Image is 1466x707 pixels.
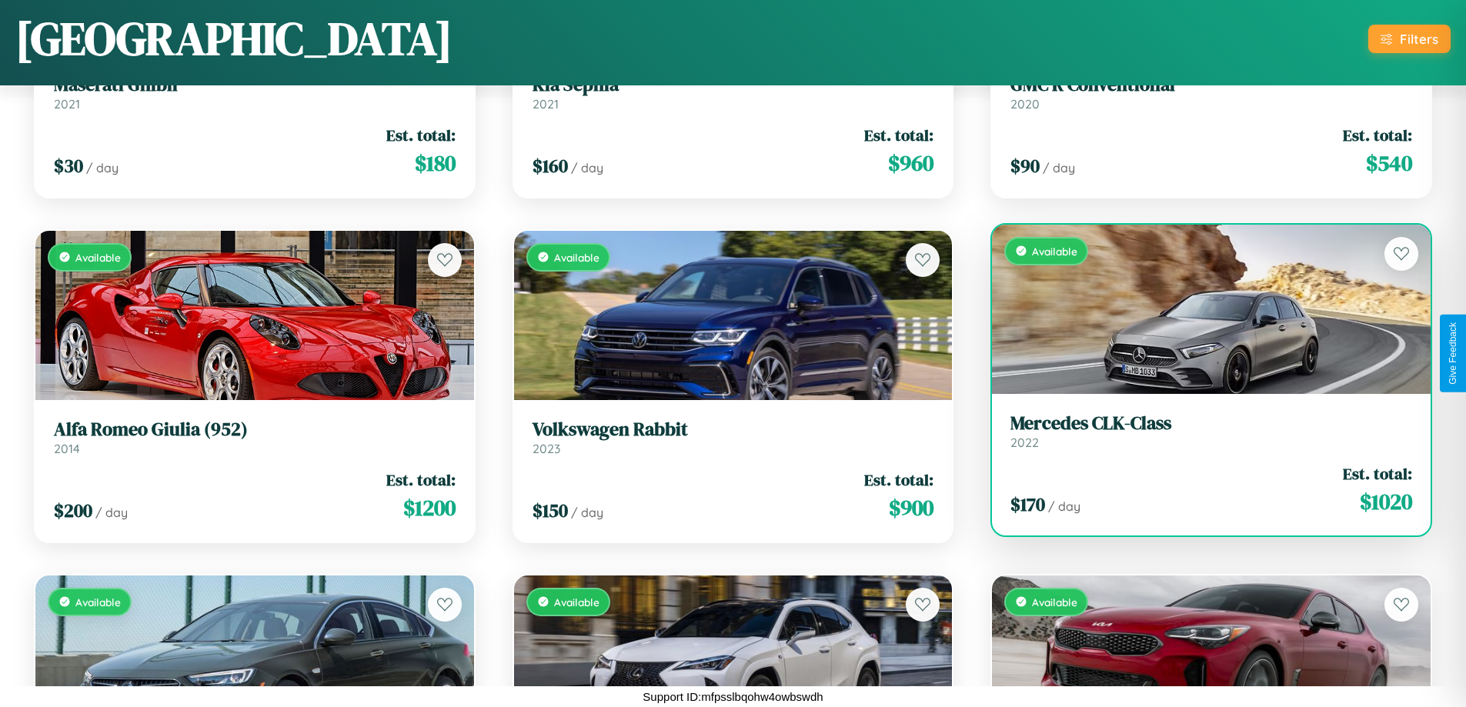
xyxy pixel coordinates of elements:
[403,492,456,523] span: $ 1200
[54,96,80,112] span: 2021
[1343,124,1412,146] span: Est. total:
[54,419,456,441] h3: Alfa Romeo Giulia (952)
[1032,595,1077,609] span: Available
[1010,412,1412,450] a: Mercedes CLK-Class2022
[889,492,933,523] span: $ 900
[1343,462,1412,485] span: Est. total:
[864,124,933,146] span: Est. total:
[1032,245,1077,258] span: Available
[386,469,456,491] span: Est. total:
[571,505,603,520] span: / day
[54,419,456,456] a: Alfa Romeo Giulia (952)2014
[571,160,603,175] span: / day
[54,74,456,112] a: Maserati Ghibli2021
[75,595,121,609] span: Available
[533,96,559,112] span: 2021
[75,251,121,264] span: Available
[1360,486,1412,517] span: $ 1020
[554,251,599,264] span: Available
[1010,412,1412,435] h3: Mercedes CLK-Class
[864,469,933,491] span: Est. total:
[1010,74,1412,96] h3: GMC R Conventional
[533,74,934,112] a: Kia Sephia2021
[533,153,568,178] span: $ 160
[1010,96,1040,112] span: 2020
[643,686,823,707] p: Support ID: mfpsslbqohw4owbswdh
[1043,160,1075,175] span: / day
[54,74,456,96] h3: Maserati Ghibli
[554,595,599,609] span: Available
[95,505,128,520] span: / day
[386,124,456,146] span: Est. total:
[415,148,456,178] span: $ 180
[86,160,119,175] span: / day
[1010,74,1412,112] a: GMC R Conventional2020
[54,441,80,456] span: 2014
[15,7,452,70] h1: [GEOGRAPHIC_DATA]
[533,419,934,456] a: Volkswagen Rabbit2023
[54,153,83,178] span: $ 30
[533,441,560,456] span: 2023
[54,498,92,523] span: $ 200
[1010,153,1040,178] span: $ 90
[888,148,933,178] span: $ 960
[533,74,934,96] h3: Kia Sephia
[533,498,568,523] span: $ 150
[1448,322,1458,385] div: Give Feedback
[1048,499,1080,514] span: / day
[1400,31,1438,47] div: Filters
[1010,435,1039,450] span: 2022
[533,419,934,441] h3: Volkswagen Rabbit
[1010,492,1045,517] span: $ 170
[1368,25,1451,53] button: Filters
[1366,148,1412,178] span: $ 540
